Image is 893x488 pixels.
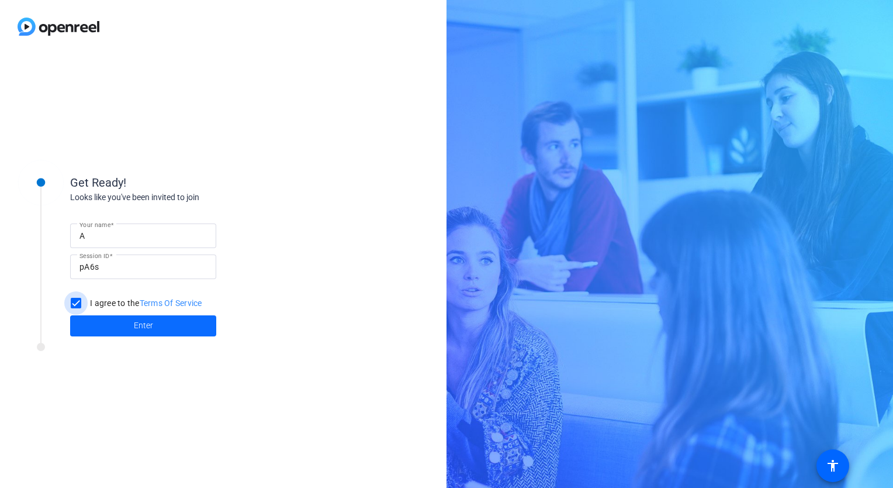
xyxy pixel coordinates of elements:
[70,174,304,191] div: Get Ready!
[826,459,840,473] mat-icon: accessibility
[70,191,304,204] div: Looks like you've been invited to join
[140,298,202,308] a: Terms Of Service
[134,319,153,332] span: Enter
[88,297,202,309] label: I agree to the
[70,315,216,336] button: Enter
[79,221,110,228] mat-label: Your name
[79,252,109,259] mat-label: Session ID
